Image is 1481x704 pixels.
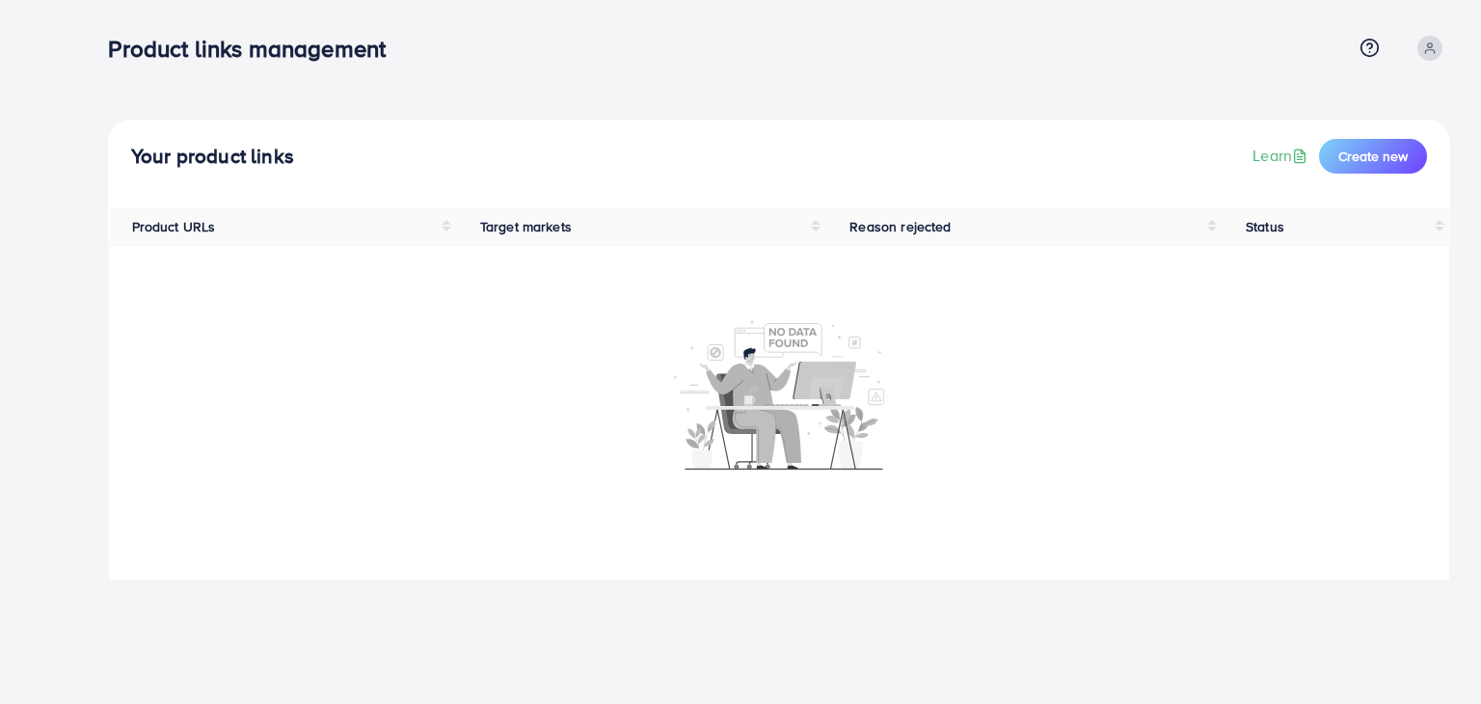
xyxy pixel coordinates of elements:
span: Status [1246,217,1284,236]
button: Create new [1319,139,1427,174]
span: Target markets [480,217,572,236]
span: Reason rejected [849,217,951,236]
h4: Your product links [131,145,294,169]
a: Learn [1252,145,1311,167]
img: No account [674,318,884,470]
h3: Product links management [108,35,401,63]
span: Product URLs [132,217,216,236]
span: Create new [1338,147,1408,166]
